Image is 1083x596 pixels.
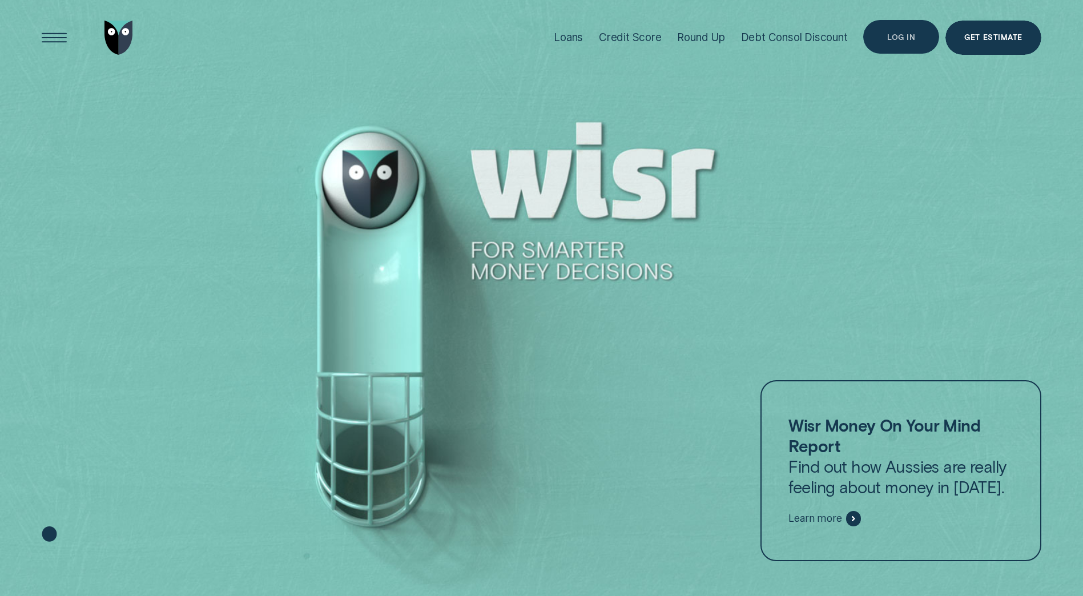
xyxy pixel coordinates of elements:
div: Debt Consol Discount [741,31,848,44]
div: Loans [554,31,583,44]
a: Get Estimate [945,21,1041,55]
button: Log in [863,20,939,54]
p: Find out how Aussies are really feeling about money in [DATE]. [788,415,1013,497]
span: Learn more [788,512,842,525]
div: Log in [887,34,915,41]
a: Wisr Money On Your Mind ReportFind out how Aussies are really feeling about money in [DATE].Learn... [760,380,1041,561]
div: Round Up [677,31,725,44]
div: Credit Score [599,31,662,44]
img: Wisr [104,21,133,55]
strong: Wisr Money On Your Mind Report [788,415,980,456]
button: Open Menu [37,21,71,55]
